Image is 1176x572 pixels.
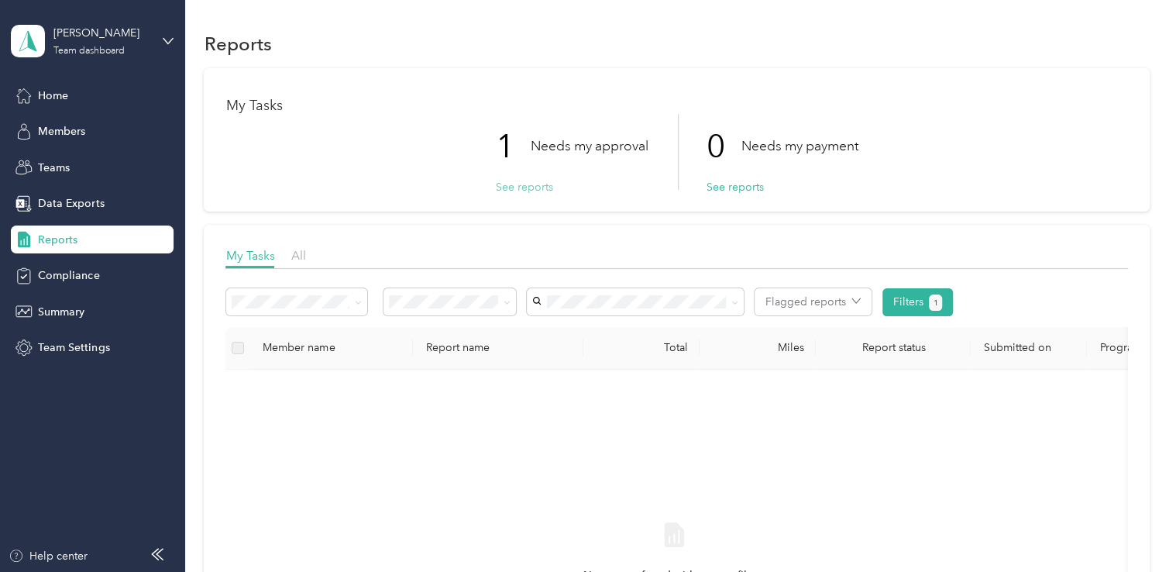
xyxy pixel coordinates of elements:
button: Filters1 [882,288,953,316]
button: Help center [9,548,88,564]
span: Summary [38,304,84,320]
iframe: Everlance-gr Chat Button Frame [1089,485,1176,572]
span: Report status [828,341,958,354]
p: Needs my approval [530,136,648,156]
th: Report name [413,327,583,370]
div: Member name [263,341,401,354]
h1: Reports [204,36,271,52]
div: [PERSON_NAME] [53,25,150,41]
span: All [291,248,305,263]
th: Member name [250,327,413,370]
p: 0 [706,114,741,179]
span: Team Settings [38,339,109,356]
button: See reports [706,179,763,195]
p: 1 [495,114,530,179]
span: Reports [38,232,77,248]
span: 1 [933,296,937,310]
span: Data Exports [38,195,104,212]
span: My Tasks [225,248,274,263]
button: 1 [929,295,942,311]
button: Flagged reports [755,288,872,315]
div: Miles [712,341,803,354]
span: Home [38,88,68,104]
div: Team dashboard [53,47,125,56]
span: Members [38,123,85,140]
div: Total [596,341,687,354]
th: Submitted on [971,327,1087,370]
span: Compliance [38,267,99,284]
span: Teams [38,160,70,176]
button: See reports [495,179,552,195]
h1: My Tasks [225,98,1127,114]
p: Needs my payment [741,136,858,156]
